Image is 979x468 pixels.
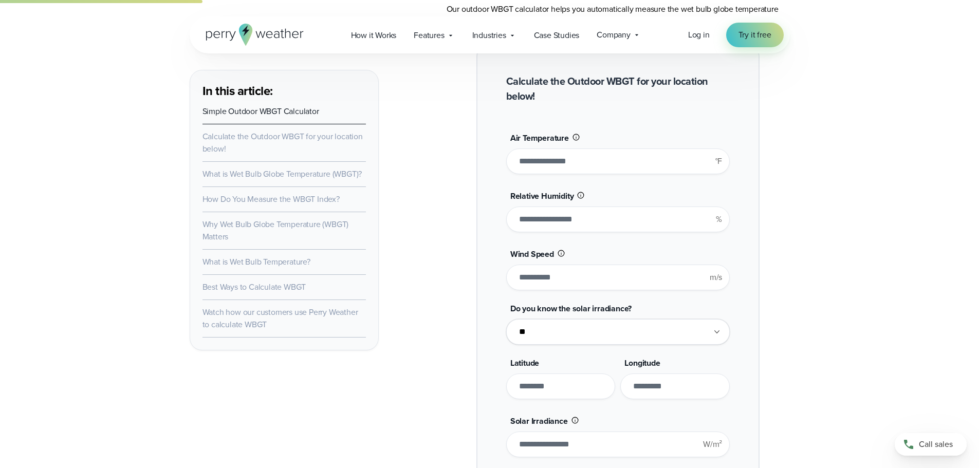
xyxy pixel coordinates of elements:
[447,3,790,28] p: Our outdoor WBGT calculator helps you automatically measure the wet bulb globe temperature quickl...
[510,248,554,260] span: Wind Speed
[202,83,366,99] h3: In this article:
[624,357,660,369] span: Longitude
[510,132,569,144] span: Air Temperature
[510,303,632,314] span: Do you know the solar irradiance?
[738,29,771,41] span: Try it free
[506,74,730,104] h2: Calculate the Outdoor WBGT for your location below!
[351,29,397,42] span: How it Works
[534,29,580,42] span: Case Studies
[688,29,710,41] a: Log in
[202,256,310,268] a: What is Wet Bulb Temperature?
[202,168,362,180] a: What is Wet Bulb Globe Temperature (WBGT)?
[202,306,358,330] a: Watch how our customers use Perry Weather to calculate WBGT
[202,218,349,242] a: Why Wet Bulb Globe Temperature (WBGT) Matters
[202,130,363,155] a: Calculate the Outdoor WBGT for your location below!
[726,23,784,47] a: Try it free
[510,415,568,427] span: Solar Irradiance
[202,105,319,117] a: Simple Outdoor WBGT Calculator
[919,438,953,451] span: Call sales
[510,357,539,369] span: Latitude
[342,25,405,46] a: How it Works
[510,190,574,202] span: Relative Humidity
[202,193,340,205] a: How Do You Measure the WBGT Index?
[895,433,967,456] a: Call sales
[525,25,588,46] a: Case Studies
[472,29,506,42] span: Industries
[414,29,444,42] span: Features
[202,281,306,293] a: Best Ways to Calculate WBGT
[597,29,631,41] span: Company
